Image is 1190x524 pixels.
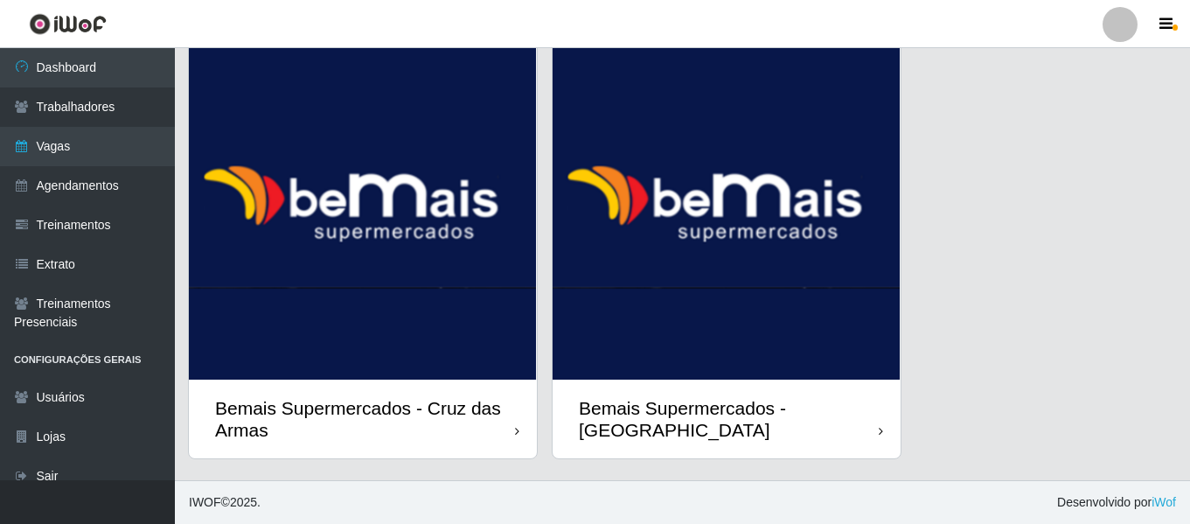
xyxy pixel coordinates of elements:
[553,34,901,380] img: cardImg
[29,13,107,35] img: CoreUI Logo
[579,397,879,441] div: Bemais Supermercados - [GEOGRAPHIC_DATA]
[189,495,221,509] span: IWOF
[189,34,537,380] img: cardImg
[189,34,537,458] a: Bemais Supermercados - Cruz das Armas
[553,34,901,458] a: Bemais Supermercados - [GEOGRAPHIC_DATA]
[215,397,515,441] div: Bemais Supermercados - Cruz das Armas
[1152,495,1176,509] a: iWof
[1057,493,1176,512] span: Desenvolvido por
[189,493,261,512] span: © 2025 .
